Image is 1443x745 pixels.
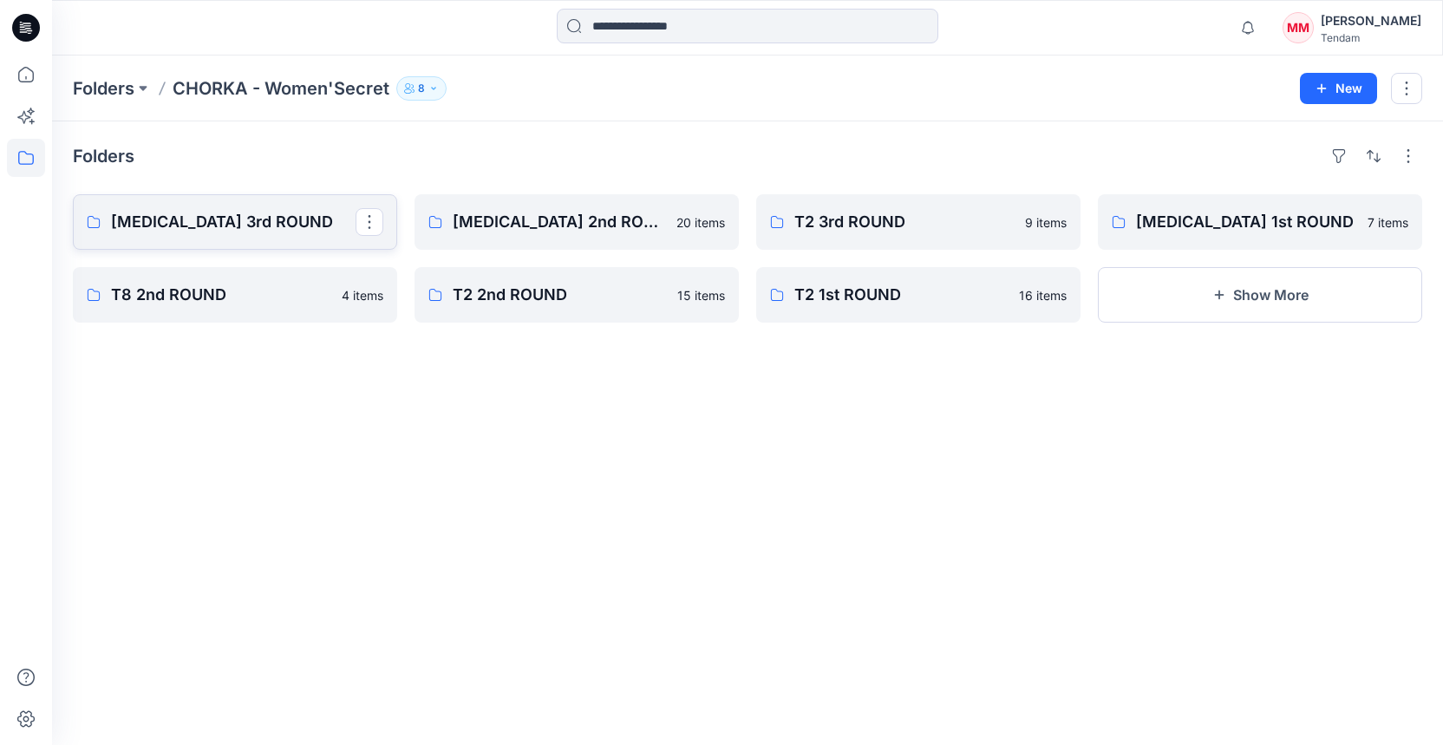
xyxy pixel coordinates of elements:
[111,283,331,307] p: T8 2nd ROUND
[415,267,739,323] a: T2 2nd ROUND15 items
[111,210,356,234] p: [MEDICAL_DATA] 3rd ROUND
[73,194,397,250] a: [MEDICAL_DATA] 3rd ROUND
[756,194,1081,250] a: T2 3rd ROUND9 items
[342,286,383,304] p: 4 items
[415,194,739,250] a: [MEDICAL_DATA] 2nd ROUND20 items
[1283,12,1314,43] div: MM
[1019,286,1067,304] p: 16 items
[756,267,1081,323] a: T2 1st ROUND16 items
[418,79,425,98] p: 8
[1321,31,1421,44] div: Tendam
[1098,194,1422,250] a: [MEDICAL_DATA] 1st ROUND7 items
[1025,213,1067,232] p: 9 items
[453,210,666,234] p: [MEDICAL_DATA] 2nd ROUND
[453,283,667,307] p: T2 2nd ROUND
[173,76,389,101] p: CHORKA - Women'Secret
[1300,73,1377,104] button: New
[1321,10,1421,31] div: [PERSON_NAME]
[73,76,134,101] a: Folders
[1368,213,1408,232] p: 7 items
[794,210,1015,234] p: T2 3rd ROUND
[396,76,447,101] button: 8
[1136,210,1357,234] p: [MEDICAL_DATA] 1st ROUND
[1098,267,1422,323] button: Show More
[73,146,134,167] h4: Folders
[794,283,1009,307] p: T2 1st ROUND
[676,213,725,232] p: 20 items
[677,286,725,304] p: 15 items
[73,267,397,323] a: T8 2nd ROUND4 items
